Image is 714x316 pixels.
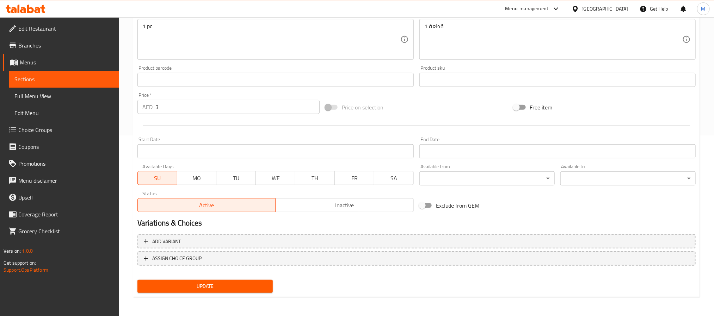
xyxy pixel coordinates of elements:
[701,5,706,13] span: M
[137,218,696,228] h2: Variations & Choices
[18,24,113,33] span: Edit Restaurant
[374,171,414,185] button: SA
[137,171,177,185] button: SU
[334,171,374,185] button: FR
[14,92,113,100] span: Full Menu View
[3,121,119,138] a: Choice Groups
[3,54,119,71] a: Menus
[560,171,696,185] div: ​
[143,282,267,291] span: Update
[278,200,411,210] span: Inactive
[142,103,153,111] p: AED
[377,173,411,183] span: SA
[137,198,276,212] button: Active
[342,103,383,112] span: Price on selection
[152,254,202,263] span: ASSIGN CHOICE GROUP
[505,5,549,13] div: Menu-management
[137,73,414,87] input: Please enter product barcode
[256,171,295,185] button: WE
[275,198,414,212] button: Inactive
[3,172,119,189] a: Menu disclaimer
[18,126,113,134] span: Choice Groups
[18,143,113,151] span: Coupons
[424,23,682,56] textarea: 1 قطعة
[3,206,119,223] a: Coverage Report
[338,173,371,183] span: FR
[4,258,36,267] span: Get support on:
[177,171,217,185] button: MO
[219,173,253,183] span: TU
[3,155,119,172] a: Promotions
[216,171,256,185] button: TU
[14,109,113,117] span: Edit Menu
[141,173,174,183] span: SU
[259,173,293,183] span: WE
[436,201,480,210] span: Exclude from GEM
[3,138,119,155] a: Coupons
[18,41,113,50] span: Branches
[3,37,119,54] a: Branches
[18,227,113,235] span: Grocery Checklist
[419,73,696,87] input: Please enter product sku
[419,171,555,185] div: ​
[20,58,113,67] span: Menus
[9,88,119,105] a: Full Menu View
[298,173,332,183] span: TH
[18,210,113,219] span: Coverage Report
[9,105,119,121] a: Edit Menu
[142,23,400,56] textarea: 1 pc
[18,159,113,168] span: Promotions
[4,265,48,274] a: Support.OpsPlatform
[141,200,273,210] span: Active
[137,280,273,293] button: Update
[22,246,33,255] span: 1.0.0
[582,5,628,13] div: [GEOGRAPHIC_DATA]
[180,173,214,183] span: MO
[530,103,553,112] span: Free item
[14,75,113,83] span: Sections
[155,100,320,114] input: Please enter price
[3,223,119,240] a: Grocery Checklist
[152,237,181,246] span: Add variant
[3,189,119,206] a: Upsell
[4,246,21,255] span: Version:
[137,234,696,249] button: Add variant
[18,193,113,202] span: Upsell
[9,71,119,88] a: Sections
[18,176,113,185] span: Menu disclaimer
[3,20,119,37] a: Edit Restaurant
[295,171,335,185] button: TH
[137,251,696,266] button: ASSIGN CHOICE GROUP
